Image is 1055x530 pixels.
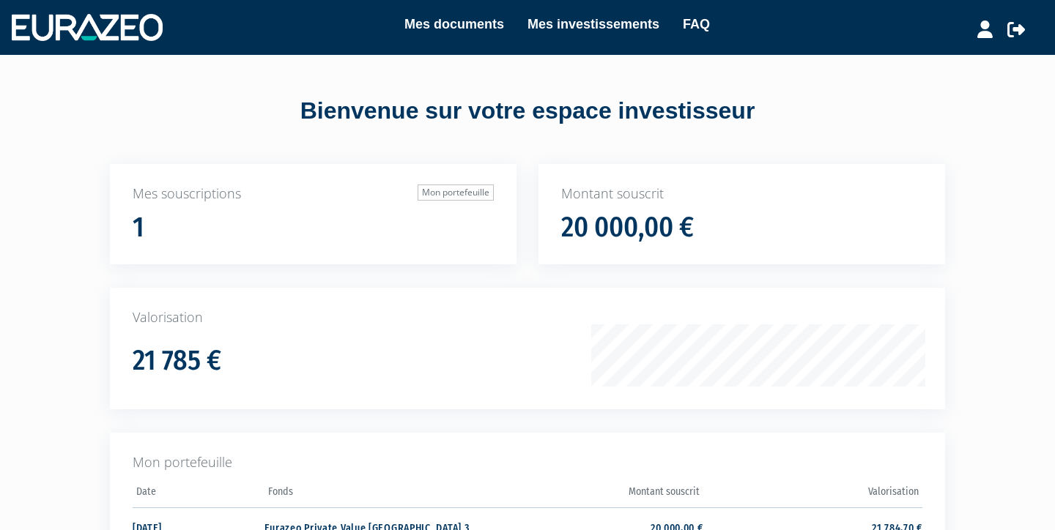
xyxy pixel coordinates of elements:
th: Fonds [264,481,484,508]
p: Mon portefeuille [133,453,922,472]
a: Mon portefeuille [418,184,494,201]
p: Montant souscrit [561,184,922,204]
p: Valorisation [133,308,922,327]
th: Valorisation [703,481,922,508]
h1: 21 785 € [133,346,221,376]
img: 1732889491-logotype_eurazeo_blanc_rvb.png [12,14,163,40]
th: Date [133,481,264,508]
a: Mes investissements [527,14,659,34]
div: Bienvenue sur votre espace investisseur [77,94,978,128]
a: Mes documents [404,14,504,34]
p: Mes souscriptions [133,184,494,204]
h1: 1 [133,212,144,243]
a: FAQ [683,14,710,34]
h1: 20 000,00 € [561,212,694,243]
th: Montant souscrit [484,481,703,508]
